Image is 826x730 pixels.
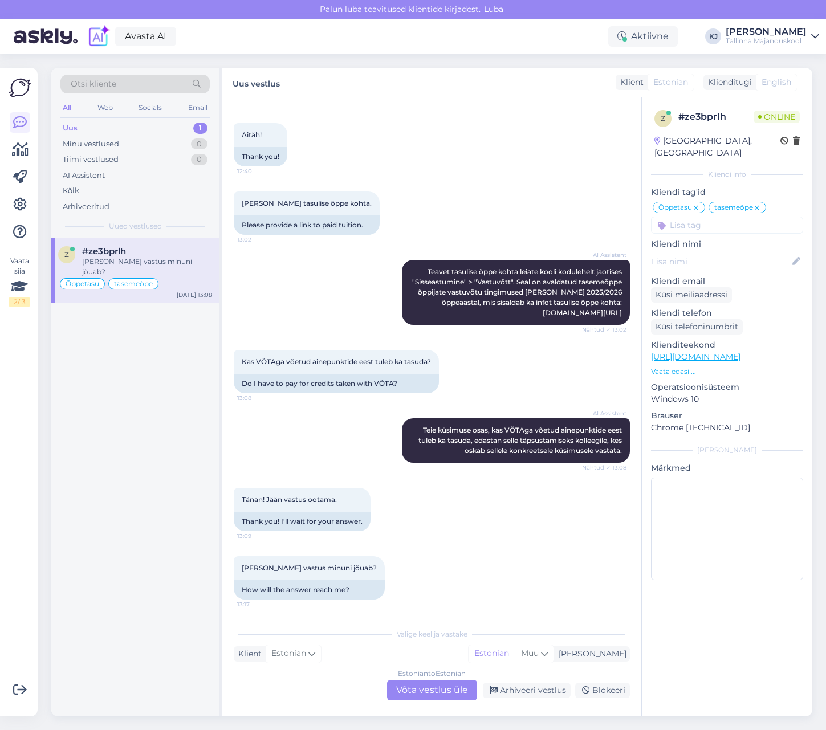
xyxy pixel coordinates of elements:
[234,215,380,235] div: Please provide a link to paid tuition.
[63,201,109,213] div: Arhiveeritud
[87,25,111,48] img: explore-ai
[177,291,212,299] div: [DATE] 13:08
[582,463,626,472] span: Nähtud ✓ 13:08
[63,185,79,197] div: Kõik
[233,75,280,90] label: Uus vestlus
[242,564,377,572] span: [PERSON_NAME] vastus minuni jõuab?
[398,668,466,679] div: Estonian to Estonian
[387,680,477,700] div: Võta vestlus üle
[582,325,626,334] span: Nähtud ✓ 13:02
[63,170,105,181] div: AI Assistent
[651,352,740,362] a: [URL][DOMAIN_NAME]
[469,645,515,662] div: Estonian
[726,27,819,46] a: [PERSON_NAME]Tallinna Majanduskool
[554,648,626,660] div: [PERSON_NAME]
[242,199,372,207] span: [PERSON_NAME] tasulise õppe kohta.
[95,100,115,115] div: Web
[237,167,280,176] span: 12:40
[703,76,752,88] div: Klienditugi
[63,154,119,165] div: Tiimi vestlused
[651,307,803,319] p: Kliendi telefon
[186,100,210,115] div: Email
[608,26,678,47] div: Aktiivne
[234,512,371,531] div: Thank you! I'll wait for your answer.
[726,36,807,46] div: Tallinna Majanduskool
[651,393,803,405] p: Windows 10
[234,648,262,660] div: Klient
[726,27,807,36] div: [PERSON_NAME]
[651,339,803,351] p: Klienditeekond
[418,426,624,455] span: Teie küsimuse osas, kas VÕTAga võetud ainepunktide eest tuleb ka tasuda, edastan selle täpsustami...
[651,319,743,335] div: Küsi telefoninumbrit
[575,683,630,698] div: Blokeeri
[651,366,803,377] p: Vaata edasi ...
[651,186,803,198] p: Kliendi tag'id
[616,76,644,88] div: Klient
[191,154,207,165] div: 0
[63,123,78,134] div: Uus
[234,629,630,639] div: Valige keel ja vastake
[234,580,385,600] div: How will the answer reach me?
[71,78,116,90] span: Otsi kliente
[652,255,790,268] input: Lisa nimi
[651,169,803,180] div: Kliendi info
[651,381,803,393] p: Operatsioonisüsteem
[63,138,119,150] div: Minu vestlused
[754,111,800,123] span: Online
[481,4,507,14] span: Luba
[651,287,732,303] div: Küsi meiliaadressi
[82,256,212,277] div: [PERSON_NAME] vastus minuni jõuab?
[658,204,692,211] span: Õppetasu
[651,410,803,422] p: Brauser
[234,147,287,166] div: Thank you!
[521,648,539,658] span: Muu
[9,256,30,307] div: Vaata siia
[653,76,688,88] span: Estonian
[109,221,162,231] span: Uued vestlused
[654,135,780,159] div: [GEOGRAPHIC_DATA], [GEOGRAPHIC_DATA]
[237,600,280,609] span: 13:17
[651,238,803,250] p: Kliendi nimi
[242,130,262,139] span: Aitäh!
[9,297,30,307] div: 2 / 3
[114,280,153,287] span: tasemeõpe
[60,100,74,115] div: All
[237,532,280,540] span: 13:09
[651,217,803,234] input: Lisa tag
[66,280,99,287] span: Õppetasu
[193,123,207,134] div: 1
[714,204,753,211] span: tasemeõpe
[584,409,626,418] span: AI Assistent
[64,250,69,259] span: z
[9,77,31,99] img: Askly Logo
[651,275,803,287] p: Kliendi email
[271,647,306,660] span: Estonian
[651,445,803,455] div: [PERSON_NAME]
[237,235,280,244] span: 13:02
[242,495,337,504] span: Tänan! Jään vastus ootama.
[237,394,280,402] span: 13:08
[412,267,624,317] span: Teavet tasulise õppe kohta leiate kooli kodulehelt jaotises "Sisseastumine" > "Vastuvõtt". Seal o...
[661,114,665,123] span: z
[584,251,626,259] span: AI Assistent
[242,357,431,366] span: Kas VÕTAga võetud ainepunktide eest tuleb ka tasuda?
[678,110,754,124] div: # ze3bprlh
[705,28,721,44] div: KJ
[234,374,439,393] div: Do I have to pay for credits taken with VÕTA?
[651,462,803,474] p: Märkmed
[762,76,791,88] span: English
[191,138,207,150] div: 0
[136,100,164,115] div: Socials
[82,246,126,256] span: #ze3bprlh
[483,683,571,698] div: Arhiveeri vestlus
[651,422,803,434] p: Chrome [TECHNICAL_ID]
[115,27,176,46] a: Avasta AI
[543,308,622,317] a: [DOMAIN_NAME][URL]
